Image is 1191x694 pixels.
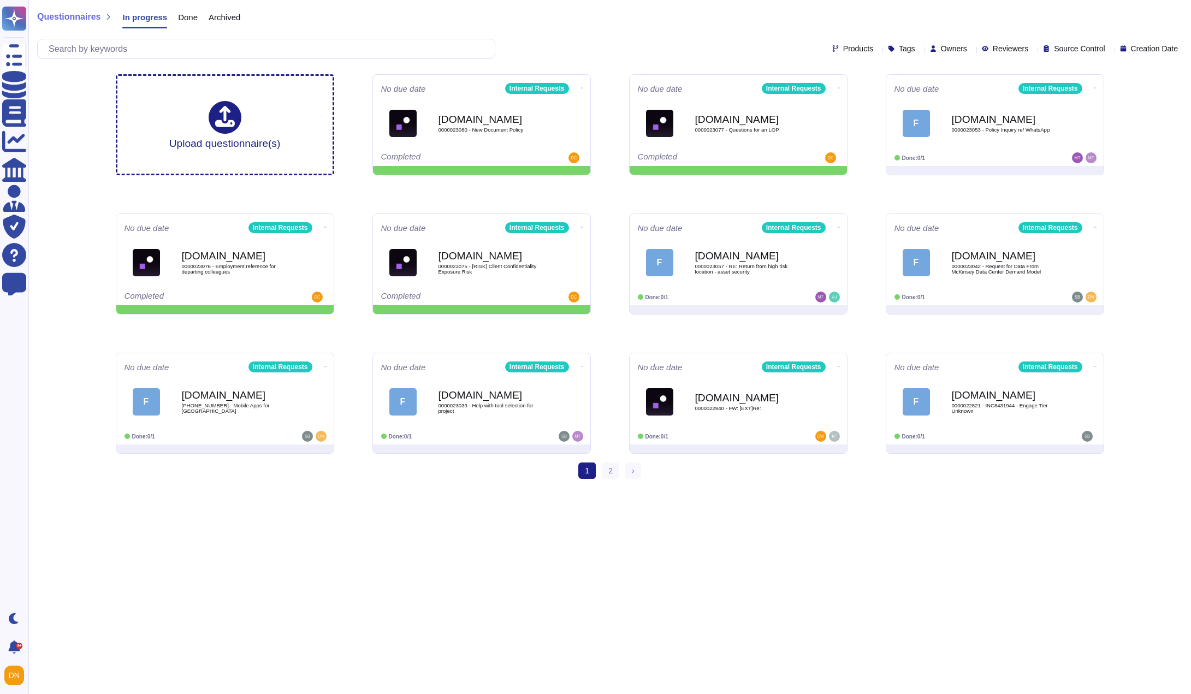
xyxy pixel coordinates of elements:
span: [PHONE_NUMBER] - Mobile Apps for [GEOGRAPHIC_DATA] [182,403,291,413]
span: › [632,466,635,475]
img: user [302,431,313,442]
span: Done [178,13,198,21]
span: Done: 0/1 [902,434,925,440]
span: No due date [125,224,169,232]
b: [DOMAIN_NAME] [182,251,291,261]
div: F [133,388,160,416]
span: Products [843,45,873,52]
img: user [815,292,826,302]
div: Internal Requests [762,83,826,94]
span: No due date [638,85,683,93]
span: Done: 0/1 [902,155,925,161]
span: No due date [638,363,683,371]
div: Internal Requests [248,361,312,372]
span: No due date [125,363,169,371]
div: Internal Requests [248,222,312,233]
span: 0000023042 - Request for Data From McKinsey Data Center Demand Model [952,264,1061,274]
div: Internal Requests [1018,361,1082,372]
b: [DOMAIN_NAME] [182,390,291,400]
span: Questionnaires [37,13,100,21]
span: Done: 0/1 [645,294,668,300]
img: user [1072,292,1083,302]
span: 0000023057 - RE: Return from high risk location - asset security [695,264,804,274]
div: 9+ [16,643,22,649]
img: user [312,292,323,302]
img: Logo [133,249,160,276]
span: No due date [381,224,426,232]
div: Upload questionnaire(s) [169,101,281,149]
img: Logo [646,110,673,137]
div: Internal Requests [762,361,826,372]
b: [DOMAIN_NAME] [695,251,804,261]
span: Tags [899,45,915,52]
span: Reviewers [993,45,1028,52]
div: F [903,388,930,416]
a: 2 [602,462,619,479]
img: user [1072,152,1083,163]
span: No due date [894,363,939,371]
div: Completed [381,152,515,163]
img: user [1086,292,1097,302]
b: [DOMAIN_NAME] [952,114,1061,124]
img: Logo [646,388,673,416]
img: user [1086,152,1097,163]
b: [DOMAIN_NAME] [695,393,804,403]
span: Source Control [1054,45,1105,52]
span: No due date [638,224,683,232]
span: Done: 0/1 [132,434,155,440]
span: No due date [381,85,426,93]
span: 0000023076 - Employment reference for departing colleagues [182,264,291,274]
span: 0000023075 - [RISK] Client Confidentiality Exposure Risk [439,264,548,274]
div: Internal Requests [505,361,569,372]
span: 0000023077 - Questions for an LOP [695,127,804,133]
img: user [316,431,327,442]
img: user [568,152,579,163]
img: user [4,666,24,685]
span: Creation Date [1131,45,1178,52]
span: 0000022940 - FW: [EXT]Re: [695,406,804,411]
span: In progress [122,13,167,21]
img: user [815,431,826,442]
input: Search by keywords [43,39,495,58]
span: 0000023080 - New Document Policy [439,127,548,133]
img: user [829,431,840,442]
img: user [568,292,579,302]
b: [DOMAIN_NAME] [952,251,1061,261]
img: user [829,292,840,302]
div: F [389,388,417,416]
div: Completed [381,292,515,302]
div: F [903,249,930,276]
b: [DOMAIN_NAME] [952,390,1061,400]
div: Internal Requests [505,83,569,94]
div: F [903,110,930,137]
button: user [2,663,32,687]
span: No due date [894,85,939,93]
div: Internal Requests [1018,222,1082,233]
img: Logo [389,110,417,137]
span: 0000023053 - Policy Inquiry re/ WhatsApp [952,127,1061,133]
span: 0000023039 - Help with tool selection for project [439,403,548,413]
span: 0000022821 - INC8431944 - Engage Tier Unknown [952,403,1061,413]
span: 1 [578,462,596,479]
img: Logo [389,249,417,276]
span: Archived [209,13,240,21]
img: user [572,431,583,442]
div: Completed [638,152,772,163]
b: [DOMAIN_NAME] [439,251,548,261]
div: F [646,249,673,276]
b: [DOMAIN_NAME] [439,390,548,400]
span: Owners [941,45,967,52]
span: Done: 0/1 [645,434,668,440]
span: No due date [894,224,939,232]
b: [DOMAIN_NAME] [439,114,548,124]
img: user [1082,431,1093,442]
span: Done: 0/1 [389,434,412,440]
b: [DOMAIN_NAME] [695,114,804,124]
div: Internal Requests [505,222,569,233]
span: Done: 0/1 [902,294,925,300]
img: user [559,431,570,442]
img: user [825,152,836,163]
div: Completed [125,292,258,302]
div: Internal Requests [762,222,826,233]
div: Internal Requests [1018,83,1082,94]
